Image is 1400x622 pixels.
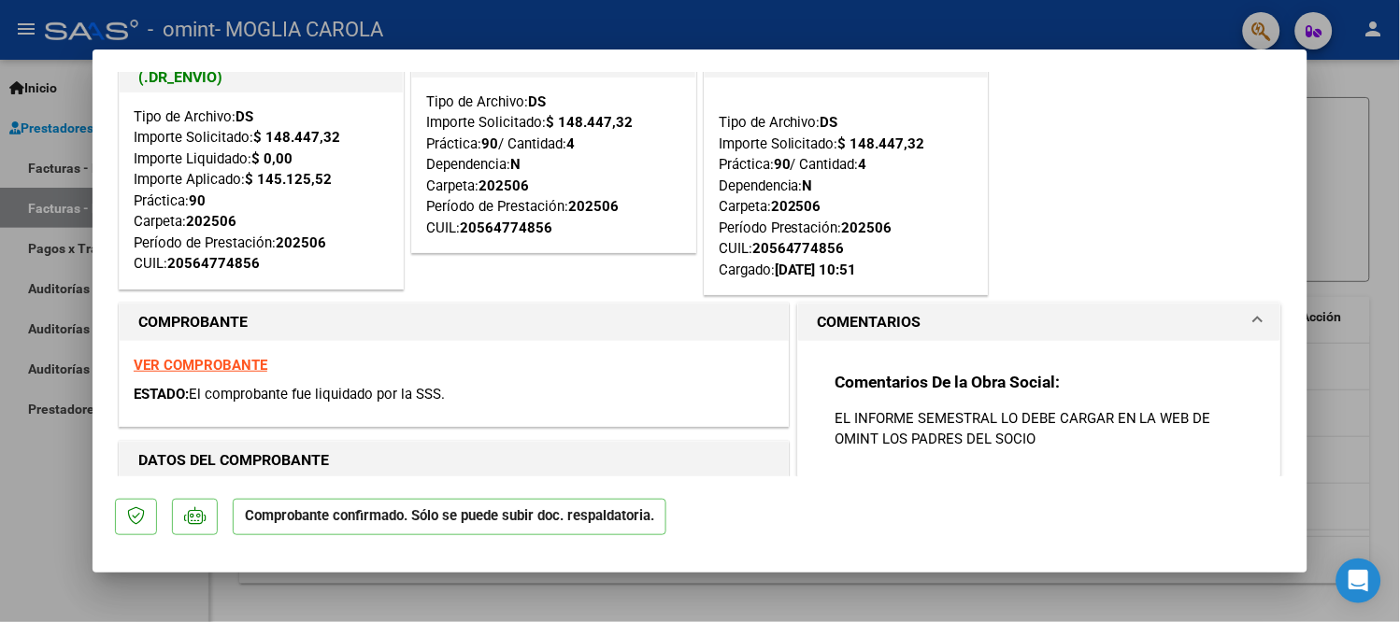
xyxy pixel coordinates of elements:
div: 20564774856 [460,218,552,239]
p: Comprobante confirmado. Sólo se puede subir doc. respaldatoria. [233,499,666,535]
strong: 90 [481,135,498,152]
span: El comprobante fue liquidado por la SSS. [189,386,445,403]
strong: [DATE] 10:51 [775,262,857,278]
div: 20564774856 [752,238,845,260]
div: 20564774856 [167,253,260,275]
strong: $ 148.447,32 [838,135,925,152]
div: Open Intercom Messenger [1336,558,1381,603]
strong: N [510,156,521,173]
p: EL INFORME SEMESTRAL LO DEBE CARGAR EN LA WEB DE OMINT LOS PADRES DEL SOCIO [835,408,1244,449]
strong: $ 0,00 [251,150,293,167]
strong: 90 [189,192,206,209]
strong: 202506 [842,219,893,236]
div: Tipo de Archivo: Importe Solicitado: Importe Liquidado: Importe Aplicado: Práctica: Carpeta: Perí... [134,106,389,275]
strong: DS [236,108,253,125]
strong: $ 148.447,32 [253,129,340,146]
strong: DS [528,93,546,110]
a: VER COMPROBANTE [134,357,267,374]
strong: 202506 [276,234,326,251]
strong: COMPROBANTE [138,313,248,331]
strong: 202506 [771,198,821,215]
strong: 202506 [568,198,619,215]
mat-expansion-panel-header: COMENTARIOS [798,304,1280,341]
strong: 4 [859,156,867,173]
strong: 202506 [479,177,529,194]
strong: $ 145.125,52 [245,171,332,188]
strong: 202506 [186,213,236,230]
strong: 90 [774,156,791,173]
strong: Comentarios De la Obra Social: [835,373,1060,391]
strong: $ 148.447,32 [546,114,633,131]
h1: COMENTARIOS [817,311,921,333]
div: Tipo de Archivo: Importe Solicitado: Práctica: / Cantidad: Dependencia: Carpeta: Período de Prest... [426,92,681,239]
strong: DS [821,114,838,131]
div: Tipo de Archivo: Importe Solicitado: Práctica: / Cantidad: Dependencia: Carpeta: Período Prestaci... [719,92,974,281]
div: COMENTARIOS [798,341,1280,534]
span: ESTADO: [134,386,189,403]
strong: DATOS DEL COMPROBANTE [138,451,329,469]
strong: 4 [566,135,575,152]
strong: N [803,177,813,194]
